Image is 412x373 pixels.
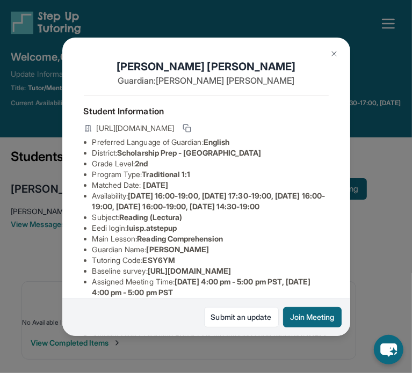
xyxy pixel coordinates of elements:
[92,244,329,255] li: Guardian Name :
[92,255,329,266] li: Tutoring Code :
[92,158,329,169] li: Grade Level:
[92,276,329,298] li: Assigned Meeting Time :
[97,123,174,134] span: [URL][DOMAIN_NAME]
[92,180,329,191] li: Matched Date:
[127,223,177,232] span: luisp.atstepup
[92,266,329,276] li: Baseline survey :
[92,223,329,233] li: Eedi login :
[119,213,182,222] span: Reading (Lectura)
[204,307,279,327] a: Submit an update
[92,191,326,211] span: [DATE] 16:00-19:00, [DATE] 17:30-19:00, [DATE] 16:00-19:00, [DATE] 16:00-19:00, [DATE] 14:30-19:00
[92,277,311,297] span: [DATE] 4:00 pm - 5:00 pm PST, [DATE] 4:00 pm - 5:00 pm PST
[92,233,329,244] li: Main Lesson :
[84,74,329,87] p: Guardian: [PERSON_NAME] [PERSON_NAME]
[283,307,342,327] button: Join Meeting
[143,255,175,265] span: ESY6YM
[117,148,262,157] span: Scholarship Prep - [GEOGRAPHIC_DATA]
[204,137,230,147] span: English
[92,137,329,148] li: Preferred Language of Guardian:
[135,159,148,168] span: 2nd
[92,191,329,212] li: Availability:
[84,105,329,118] h4: Student Information
[180,122,193,135] button: Copy link
[92,148,329,158] li: District:
[92,169,329,180] li: Program Type:
[143,180,168,189] span: [DATE]
[330,49,338,58] img: Close Icon
[84,59,329,74] h1: [PERSON_NAME] [PERSON_NAME]
[374,335,403,364] button: chat-button
[137,234,222,243] span: Reading Comprehension
[142,170,190,179] span: Traditional 1:1
[148,266,231,275] span: [URL][DOMAIN_NAME]
[147,245,209,254] span: [PERSON_NAME]
[92,212,329,223] li: Subject :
